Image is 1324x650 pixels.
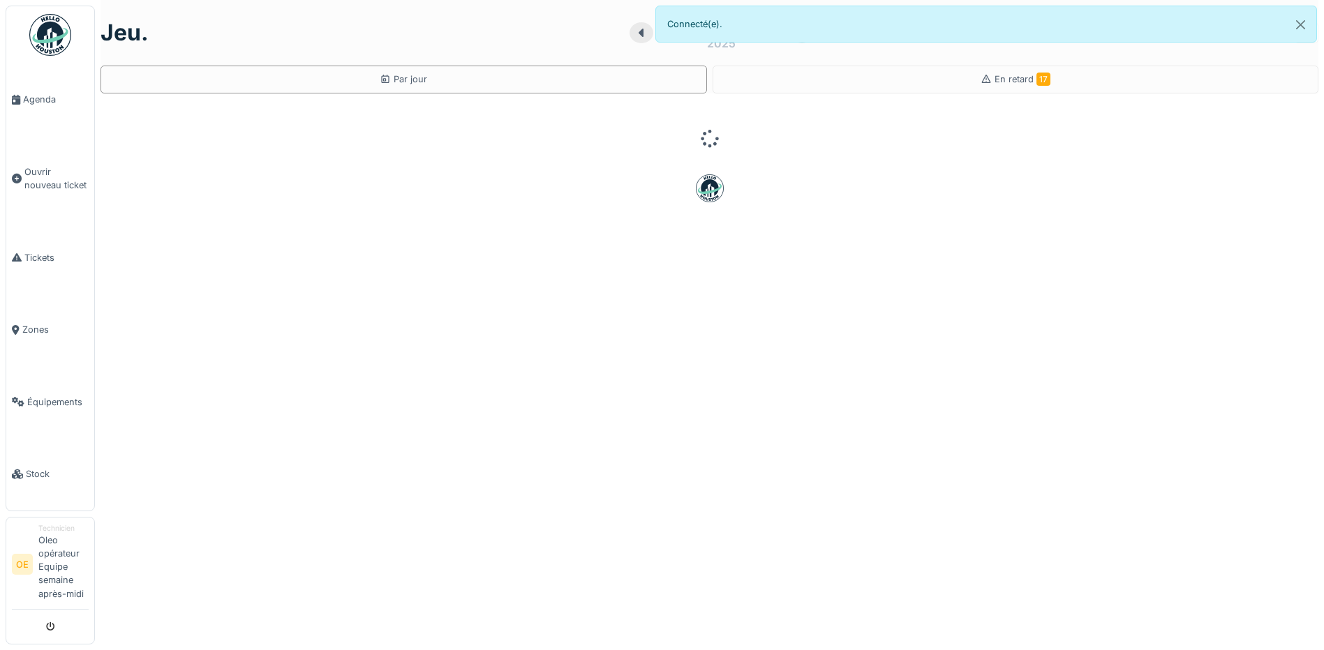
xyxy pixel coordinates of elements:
img: Badge_color-CXgf-gQk.svg [29,14,71,56]
span: En retard [995,74,1050,84]
a: OE TechnicienOleo opérateur Equipe semaine après-midi [12,523,89,610]
a: Agenda [6,63,94,136]
span: Tickets [24,251,89,264]
a: Ouvrir nouveau ticket [6,136,94,222]
span: Agenda [23,93,89,106]
button: Close [1285,6,1316,43]
li: Oleo opérateur Equipe semaine après-midi [38,523,89,606]
h1: jeu. [101,20,149,46]
span: Zones [22,323,89,336]
div: Par jour [380,73,427,86]
li: OE [12,554,33,575]
a: Tickets [6,221,94,294]
div: Technicien [38,523,89,534]
a: Zones [6,294,94,366]
span: Stock [26,467,89,481]
div: 2025 [707,35,736,52]
img: badge-BVDL4wpA.svg [696,174,724,202]
span: 17 [1036,73,1050,86]
span: Équipements [27,395,89,409]
span: Ouvrir nouveau ticket [24,165,89,192]
a: Équipements [6,365,94,438]
a: Stock [6,438,94,511]
div: Connecté(e). [655,6,1318,43]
